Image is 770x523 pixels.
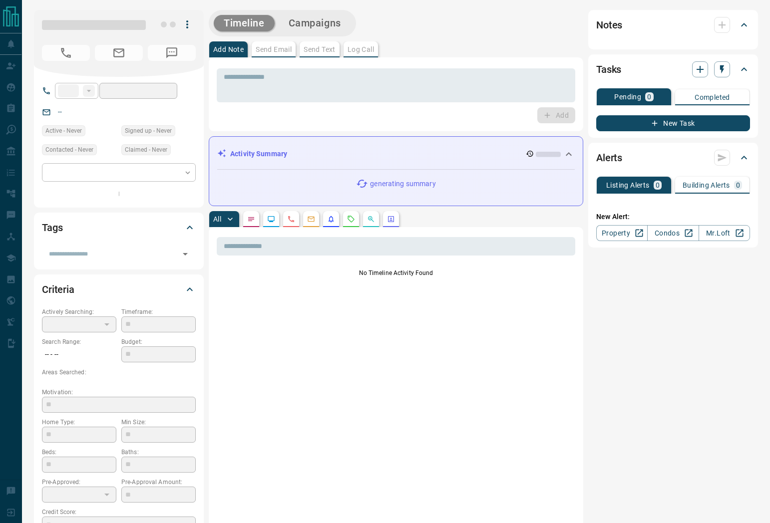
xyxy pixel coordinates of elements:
[370,179,435,189] p: generating summary
[42,220,62,236] h2: Tags
[279,15,351,31] button: Campaigns
[217,145,575,163] div: Activity Summary
[217,268,575,277] p: No Timeline Activity Found
[121,418,196,427] p: Min Size:
[148,45,196,61] span: No Number
[647,225,699,241] a: Condos
[695,94,730,101] p: Completed
[213,216,221,223] p: All
[42,478,116,487] p: Pre-Approved:
[125,126,172,136] span: Signed up - Never
[367,215,375,223] svg: Opportunities
[178,247,192,261] button: Open
[42,337,116,346] p: Search Range:
[42,346,116,363] p: -- - --
[596,13,750,37] div: Notes
[596,61,621,77] h2: Tasks
[596,150,622,166] h2: Alerts
[121,448,196,457] p: Baths:
[95,45,143,61] span: No Email
[683,182,730,189] p: Building Alerts
[42,307,116,316] p: Actively Searching:
[42,448,116,457] p: Beds:
[267,215,275,223] svg: Lead Browsing Activity
[230,149,287,159] p: Activity Summary
[42,388,196,397] p: Motivation:
[656,182,660,189] p: 0
[596,115,750,131] button: New Task
[596,212,750,222] p: New Alert:
[347,215,355,223] svg: Requests
[647,93,651,100] p: 0
[121,478,196,487] p: Pre-Approval Amount:
[614,93,641,100] p: Pending
[213,46,244,53] p: Add Note
[42,45,90,61] span: No Number
[58,108,62,116] a: --
[214,15,275,31] button: Timeline
[596,17,622,33] h2: Notes
[45,126,82,136] span: Active - Never
[42,368,196,377] p: Areas Searched:
[387,215,395,223] svg: Agent Actions
[42,216,196,240] div: Tags
[596,57,750,81] div: Tasks
[606,182,650,189] p: Listing Alerts
[125,145,167,155] span: Claimed - Never
[596,225,648,241] a: Property
[287,215,295,223] svg: Calls
[121,337,196,346] p: Budget:
[247,215,255,223] svg: Notes
[596,146,750,170] div: Alerts
[736,182,740,189] p: 0
[42,418,116,427] p: Home Type:
[699,225,750,241] a: Mr.Loft
[327,215,335,223] svg: Listing Alerts
[42,508,196,517] p: Credit Score:
[121,307,196,316] p: Timeframe:
[42,277,196,301] div: Criteria
[307,215,315,223] svg: Emails
[45,145,93,155] span: Contacted - Never
[42,281,74,297] h2: Criteria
